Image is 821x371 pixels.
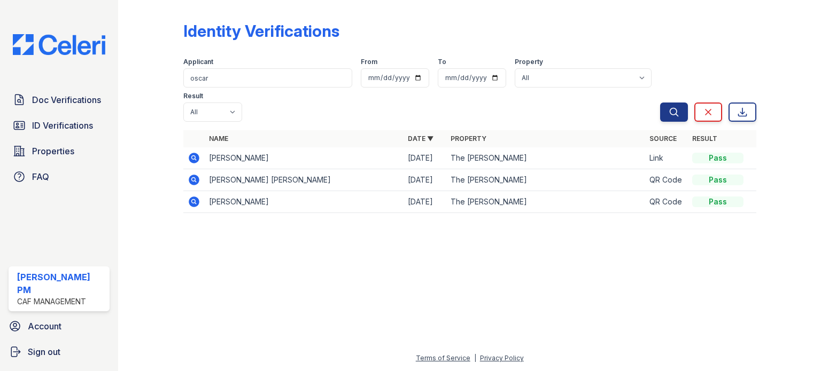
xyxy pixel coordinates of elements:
[404,169,446,191] td: [DATE]
[416,354,470,362] a: Terms of Service
[404,147,446,169] td: [DATE]
[692,153,743,163] div: Pass
[361,58,377,66] label: From
[28,345,60,358] span: Sign out
[205,191,404,213] td: [PERSON_NAME]
[32,145,74,157] span: Properties
[446,191,645,213] td: The [PERSON_NAME]
[645,169,688,191] td: QR Code
[183,92,203,100] label: Result
[474,354,476,362] div: |
[649,135,677,143] a: Source
[451,135,486,143] a: Property
[446,169,645,191] td: The [PERSON_NAME]
[9,89,110,110] a: Doc Verifications
[446,147,645,169] td: The [PERSON_NAME]
[9,166,110,187] a: FAQ
[692,196,743,207] div: Pass
[480,354,524,362] a: Privacy Policy
[9,140,110,162] a: Properties
[209,135,228,143] a: Name
[32,119,93,132] span: ID Verifications
[32,170,49,183] span: FAQ
[17,296,105,307] div: CAF Management
[438,58,446,66] label: To
[205,169,404,191] td: [PERSON_NAME] [PERSON_NAME]
[692,175,743,185] div: Pass
[28,320,61,333] span: Account
[515,58,543,66] label: Property
[183,21,339,41] div: Identity Verifications
[17,271,105,296] div: [PERSON_NAME] PM
[692,135,717,143] a: Result
[205,147,404,169] td: [PERSON_NAME]
[4,315,114,337] a: Account
[9,115,110,136] a: ID Verifications
[408,135,433,143] a: Date ▼
[32,93,101,106] span: Doc Verifications
[183,58,213,66] label: Applicant
[4,34,114,55] img: CE_Logo_Blue-a8612792a0a2168367f1c8372b55b34899dd931a85d93a1a3d3e32e68fde9ad4.png
[183,68,352,88] input: Search by name or phone number
[645,191,688,213] td: QR Code
[645,147,688,169] td: Link
[4,341,114,362] a: Sign out
[404,191,446,213] td: [DATE]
